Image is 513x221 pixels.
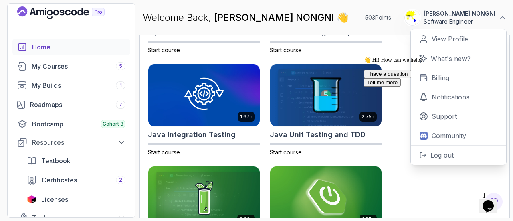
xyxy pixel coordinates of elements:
span: 👋 Hi! How can we help? [3,4,62,10]
h2: Java Integration Testing [148,129,236,140]
button: user profile image[PERSON_NAME] NONGNISoftware Engineer [404,10,507,26]
span: 1 [120,82,122,89]
a: certificates [22,172,130,188]
p: View Profile [432,34,468,44]
span: Start course [148,149,180,156]
a: licenses [22,191,130,207]
iframe: chat widget [361,53,505,185]
span: Textbook [41,156,71,166]
div: Home [32,42,125,52]
a: home [12,39,130,55]
span: 5 [119,63,122,69]
span: 👋 [336,11,349,24]
p: Software Engineer [424,18,495,26]
a: Java Integration Testing card1.67hJava Integration TestingStart course [148,64,260,157]
a: bootcamp [12,116,130,132]
img: Java Unit Testing and TDD card [270,64,382,127]
a: Java Unit Testing and TDD card2.75hJava Unit Testing and TDDStart course [270,64,382,157]
h2: Java Unit Testing and TDD [270,129,366,140]
a: View Profile [411,29,506,49]
button: I have a question [3,16,50,25]
button: Resources [12,135,130,150]
p: Welcome Back, [143,11,349,24]
a: roadmaps [12,97,130,113]
iframe: chat widget [479,189,505,213]
div: My Courses [32,61,125,71]
span: Start course [148,47,180,53]
a: What's new? [411,49,506,68]
span: [PERSON_NAME] NONGNI [214,12,337,23]
span: Certificates [42,175,77,185]
a: textbook [22,153,130,169]
span: Cohort 3 [103,121,123,127]
a: courses [12,58,130,74]
span: 2 [119,177,122,183]
span: 7 [119,101,122,108]
p: 1.67h [240,114,252,120]
span: Start course [270,47,302,53]
p: 503 Points [365,14,391,22]
div: My Builds [32,81,125,90]
div: Roadmaps [30,100,125,109]
div: Bootcamp [32,119,125,129]
img: Java Integration Testing card [148,64,260,127]
span: Start course [270,149,302,156]
a: builds [12,77,130,93]
button: Tell me more [3,25,40,33]
div: 👋 Hi! How can we help?I have a questionTell me more [3,3,147,33]
span: Licenses [41,195,68,204]
div: Resources [32,138,125,147]
img: user profile image [405,10,420,25]
a: Landing page [17,6,123,19]
img: jetbrains icon [27,195,36,203]
p: [PERSON_NAME] NONGNI [424,10,495,18]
